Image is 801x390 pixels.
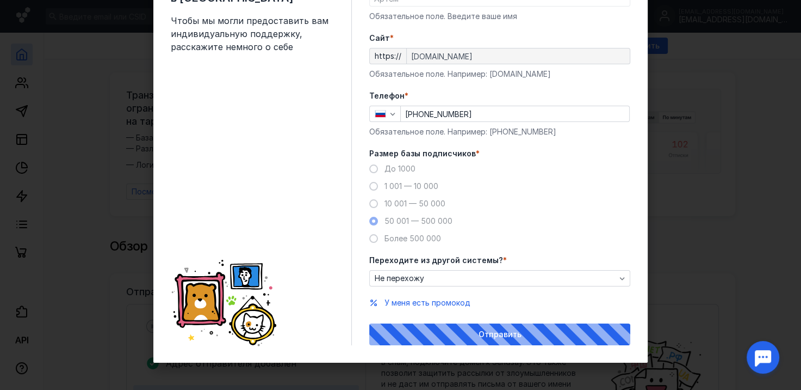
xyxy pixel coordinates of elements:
span: Размер базы подписчиков [369,148,476,159]
span: У меня есть промокод [384,298,470,307]
div: Обязательное поле. Введите ваше имя [369,11,630,22]
span: Переходите из другой системы? [369,255,503,266]
div: Обязательное поле. Например: [DOMAIN_NAME] [369,69,630,80]
span: Cайт [369,33,390,44]
div: Обязательное поле. Например: [PHONE_NUMBER] [369,126,630,137]
span: Телефон [369,90,405,101]
span: Не перехожу [375,274,424,283]
button: У меня есть промокод [384,297,470,308]
span: Чтобы мы могли предоставить вам индивидуальную поддержку, расскажите немного о себе [171,14,334,53]
button: Не перехожу [369,270,630,287]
